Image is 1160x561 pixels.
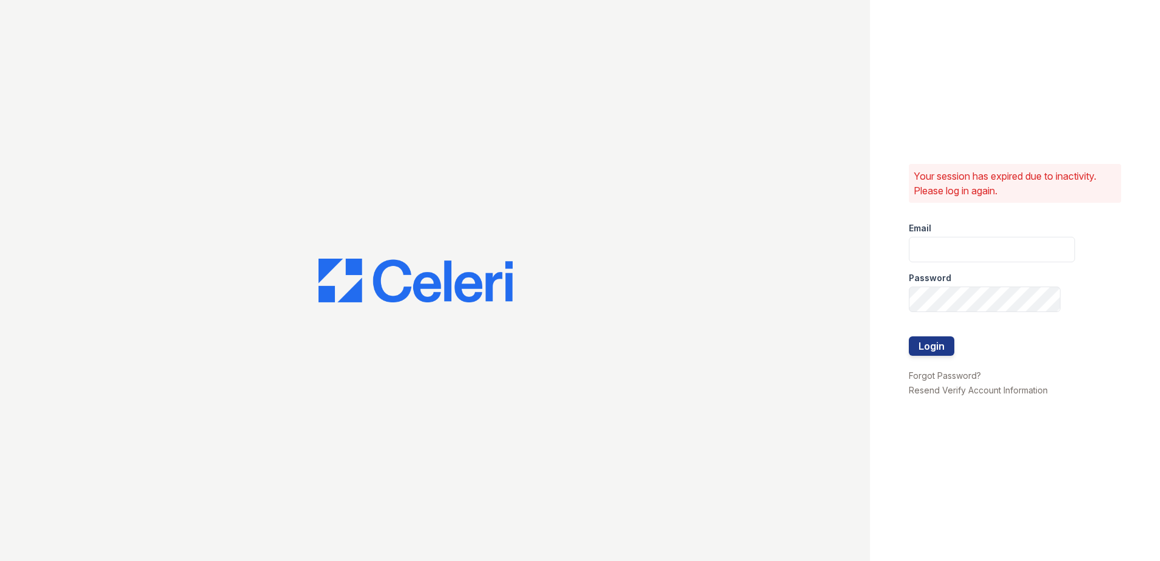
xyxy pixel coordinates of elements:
[909,222,931,234] label: Email
[909,370,981,381] a: Forgot Password?
[319,259,513,302] img: CE_Logo_Blue-a8612792a0a2168367f1c8372b55b34899dd931a85d93a1a3d3e32e68fde9ad4.png
[909,385,1048,395] a: Resend Verify Account Information
[909,336,954,356] button: Login
[914,169,1116,198] p: Your session has expired due to inactivity. Please log in again.
[909,272,951,284] label: Password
